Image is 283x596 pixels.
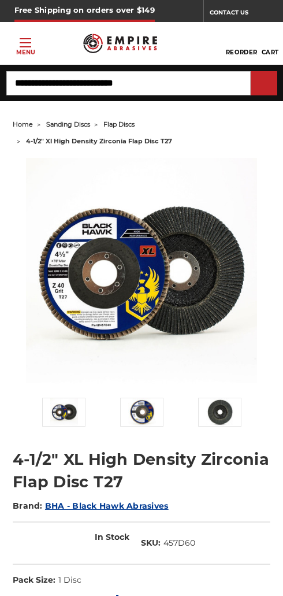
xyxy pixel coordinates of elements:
h1: 4-1/2" XL High Density Zirconia Flap Disc T27 [13,448,270,493]
dd: 457D60 [163,537,195,549]
a: Cart [262,31,279,56]
dt: Pack Size: [13,574,55,586]
img: 4-1/2" XL High Density Zirconia Flap Disc T27 [50,398,78,426]
img: Empire Abrasives [83,29,157,58]
dt: SKU: [141,537,161,549]
a: flap discs [103,120,135,128]
img: 4-1/2" XL High Density Zirconia Flap Disc T27 [128,398,156,426]
input: Submit [252,72,275,95]
a: home [13,120,33,128]
button: Next [256,404,281,432]
span: Cart [262,49,279,56]
dd: 1 Disc [58,574,81,586]
img: 4-1/2" XL High Density Zirconia Flap Disc T27 [206,398,234,426]
span: 4-1/2" xl high density zirconia flap disc t27 [26,137,172,145]
span: Brand: [13,501,43,511]
a: BHA - Black Hawk Abrasives [45,501,169,511]
a: sanding discs [46,120,90,128]
span: Toggle menu [20,42,31,43]
a: CONTACT US [210,6,269,22]
span: Reorder [226,49,258,56]
p: Menu [16,48,35,57]
span: In Stock [95,532,129,542]
a: Reorder [226,31,258,56]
